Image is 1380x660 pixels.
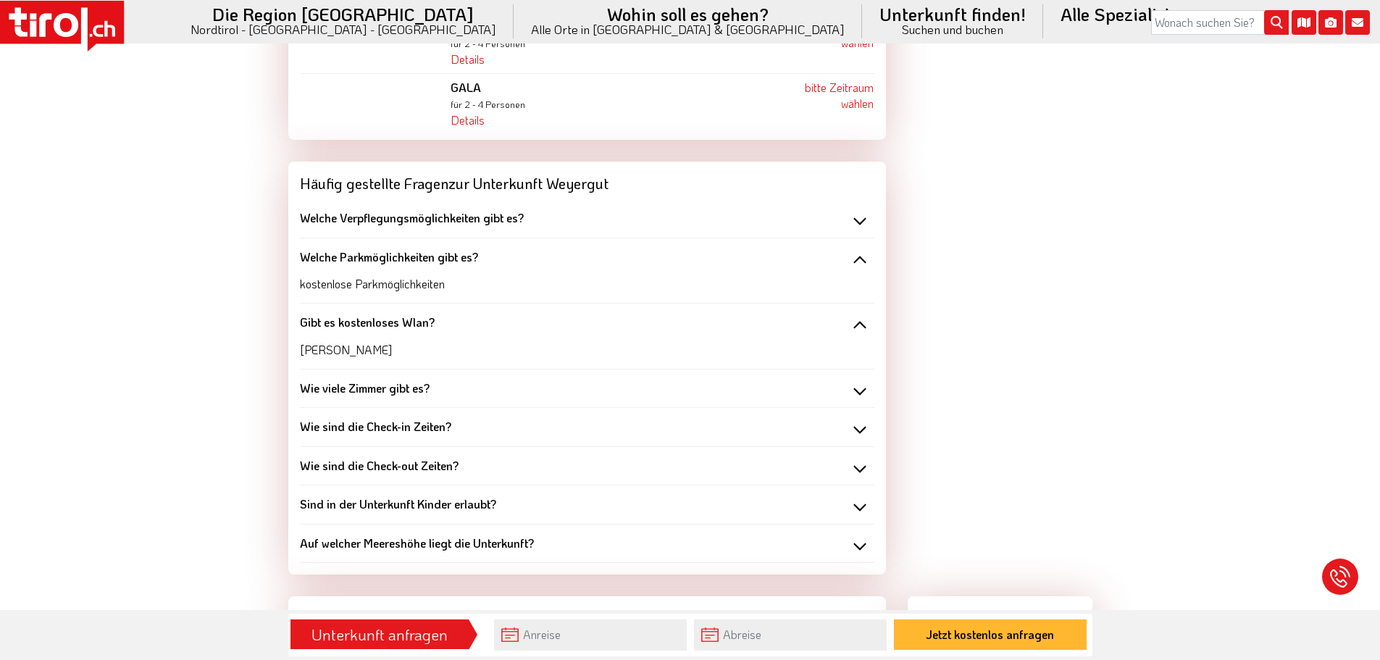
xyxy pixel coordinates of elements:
[1292,10,1316,35] i: Karte öffnen
[300,210,524,225] b: Welche Verpflegungsmöglichkeiten gibt es?
[300,314,435,330] b: Gibt es kostenloses Wlan?
[191,23,496,35] small: Nordtirol - [GEOGRAPHIC_DATA] - [GEOGRAPHIC_DATA]
[1151,10,1289,35] input: Wonach suchen Sie?
[288,162,886,199] div: Häufig gestellte Fragen
[295,622,464,647] div: Unterkunft anfragen
[300,265,874,292] div: kostenlose Parkmöglichkeiten
[300,249,478,264] b: Welche Parkmöglichkeiten gibt es?
[300,331,874,358] div: [PERSON_NAME]
[451,99,525,110] small: für 2 - 4 Personen
[531,23,845,35] small: Alle Orte in [GEOGRAPHIC_DATA] & [GEOGRAPHIC_DATA]
[894,619,1087,650] button: Jetzt kostenlos anfragen
[908,596,1092,634] div: Highlights in der Nähe
[300,419,451,434] b: Wie sind die Check-in Zeiten?
[1345,10,1370,35] i: Kontakt
[494,619,687,651] input: Anreise
[879,23,1026,35] small: Suchen und buchen
[451,51,485,67] a: Details
[451,80,481,95] b: GALA
[1318,10,1343,35] i: Fotogalerie
[288,596,886,634] div: Lage der Unterkunft
[300,380,430,396] b: Wie viele Zimmer gibt es?
[300,535,534,551] b: Auf welcher Meereshöhe liegt die Unterkunft?
[300,496,496,511] b: Sind in der Unterkunft Kinder erlaubt?
[448,173,609,193] span: zur Unterkunft Weyergut
[451,112,485,128] a: Details
[300,458,459,473] b: Wie sind die Check-out Zeiten?
[805,80,874,111] a: bitte Zeitraum wählen
[694,619,887,651] input: Abreise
